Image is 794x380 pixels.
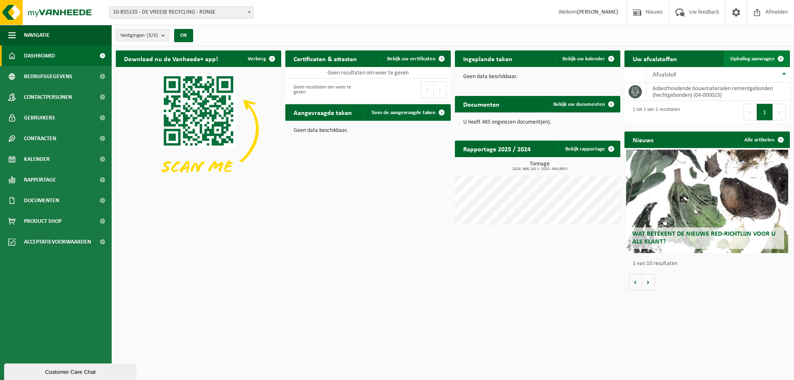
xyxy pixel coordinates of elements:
span: Afvalstof [653,72,676,78]
span: Toon de aangevraagde taken [371,110,435,115]
button: Vestigingen(3/3) [116,29,169,41]
button: Previous [744,104,757,120]
span: Navigatie [24,25,50,45]
button: Next [773,104,786,120]
button: Next [434,81,447,98]
button: OK [174,29,193,42]
h2: Download nu de Vanheede+ app! [116,50,226,67]
span: Documenten [24,190,59,211]
span: Verberg [248,56,266,62]
a: Bekijk uw kalender [556,50,619,67]
span: Bekijk uw kalender [562,56,605,62]
a: Bekijk uw documenten [547,96,619,112]
span: Product Shop [24,211,62,232]
span: Kalender [24,149,50,170]
strong: [PERSON_NAME] [577,9,618,15]
h3: Tonnage [459,161,620,171]
h2: Nieuws [624,131,662,148]
span: Vestigingen [120,29,158,42]
td: asbesthoudende bouwmaterialen cementgebonden (hechtgebonden) (04-000023) [646,83,790,101]
div: 1 tot 1 van 1 resultaten [629,103,680,121]
h2: Uw afvalstoffen [624,50,685,67]
span: Gebruikers [24,108,55,128]
h2: Certificaten & attesten [285,50,365,67]
span: Contracten [24,128,56,149]
span: Bekijk uw documenten [553,102,605,107]
span: Wat betekent de nieuwe RED-richtlijn voor u als klant? [632,231,775,245]
a: Bekijk rapportage [559,141,619,157]
span: 10-855135 - DE VREESE RECYCLING - RONSE [110,7,254,18]
a: Toon de aangevraagde taken [365,104,450,121]
a: Bekijk uw certificaten [380,50,450,67]
span: Dashboard [24,45,55,66]
p: Geen data beschikbaar. [294,128,442,134]
h2: Documenten [455,96,508,112]
span: 2024: 966,181 t - 2025: 494,990 t [459,167,620,171]
a: Alle artikelen [738,131,789,148]
a: Ophaling aanvragen [724,50,789,67]
span: Bedrijfsgegevens [24,66,72,87]
img: Download de VHEPlus App [116,67,281,191]
div: Geen resultaten om weer te geven [289,81,364,99]
span: Acceptatievoorwaarden [24,232,91,252]
button: Verberg [241,50,280,67]
count: (3/3) [147,33,158,38]
p: Geen data beschikbaar. [463,74,612,80]
p: 1 van 10 resultaten [633,261,786,267]
button: Volgende [642,274,655,290]
h2: Ingeplande taken [455,50,521,67]
button: 1 [757,104,773,120]
span: Rapportage [24,170,56,190]
span: Ophaling aanvragen [730,56,775,62]
p: U heeft 485 ongelezen document(en). [463,119,612,125]
h2: Aangevraagde taken [285,104,360,120]
td: Geen resultaten om weer te geven [285,67,451,79]
span: Bekijk uw certificaten [387,56,435,62]
a: Wat betekent de nieuwe RED-richtlijn voor u als klant? [626,150,788,253]
button: Previous [421,81,434,98]
span: Contactpersonen [24,87,72,108]
span: 10-855135 - DE VREESE RECYCLING - RONSE [109,6,254,19]
iframe: chat widget [4,362,138,380]
h2: Rapportage 2025 / 2024 [455,141,539,157]
button: Vorige [629,274,642,290]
